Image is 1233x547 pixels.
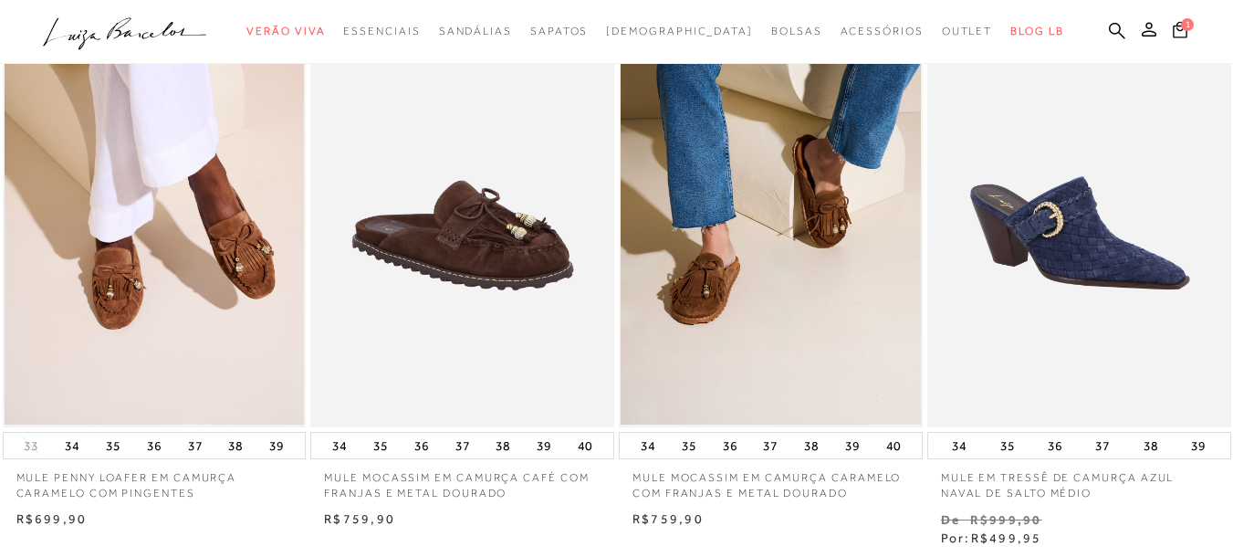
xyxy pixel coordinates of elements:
[841,15,924,48] a: categoryNavScreenReaderText
[310,459,614,501] a: MULE MOCASSIM EM CAMURÇA CAFÉ COM FRANJAS E METAL DOURADO
[799,433,824,458] button: 38
[3,459,307,501] a: MULE PENNY LOAFER EM CAMURÇA CARAMELO COM PINGENTES
[343,25,420,37] span: Essenciais
[246,15,325,48] a: categoryNavScreenReaderText
[327,433,352,458] button: 34
[942,15,993,48] a: categoryNavScreenReaderText
[606,25,753,37] span: [DEMOGRAPHIC_DATA]
[1181,18,1194,31] span: 1
[246,25,325,37] span: Verão Viva
[1010,25,1063,37] span: BLOG LB
[927,459,1231,501] a: MULE EM TRESSÊ DE CAMURÇA AZUL NAVAL DE SALTO MÉDIO
[941,512,960,527] small: De
[676,433,702,458] button: 35
[16,511,88,526] span: R$699,90
[1138,433,1164,458] button: 38
[771,15,822,48] a: categoryNavScreenReaderText
[1186,433,1211,458] button: 39
[324,511,395,526] span: R$759,90
[942,25,993,37] span: Outlet
[531,433,557,458] button: 39
[619,459,923,501] a: MULE MOCASSIM EM CAMURÇA CARAMELO COM FRANJAS E METAL DOURADO
[100,433,126,458] button: 35
[717,433,743,458] button: 36
[264,433,289,458] button: 39
[941,531,1042,545] span: Por:
[439,15,512,48] a: categoryNavScreenReaderText
[343,15,420,48] a: categoryNavScreenReaderText
[632,511,704,526] span: R$759,90
[141,433,167,458] button: 36
[1167,20,1193,45] button: 1
[439,25,512,37] span: Sandálias
[971,531,1042,545] span: R$499,95
[841,25,924,37] span: Acessórios
[530,15,588,48] a: categoryNavScreenReaderText
[771,25,822,37] span: Bolsas
[368,433,393,458] button: 35
[530,25,588,37] span: Sapatos
[490,433,516,458] button: 38
[409,433,434,458] button: 36
[1042,433,1068,458] button: 36
[1090,433,1115,458] button: 37
[758,433,783,458] button: 37
[840,433,865,458] button: 39
[635,433,661,458] button: 34
[1010,15,1063,48] a: BLOG LB
[606,15,753,48] a: noSubCategoriesText
[970,512,1042,527] small: R$999,90
[572,433,598,458] button: 40
[995,433,1020,458] button: 35
[183,433,208,458] button: 37
[450,433,475,458] button: 37
[18,437,44,455] button: 33
[946,433,972,458] button: 34
[59,433,85,458] button: 34
[881,433,906,458] button: 40
[223,433,248,458] button: 38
